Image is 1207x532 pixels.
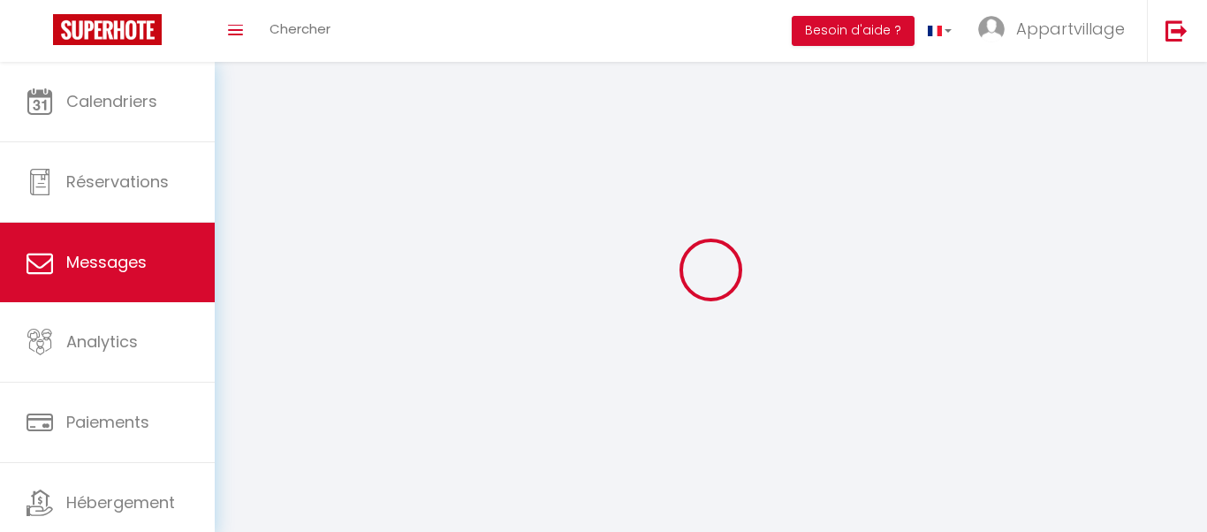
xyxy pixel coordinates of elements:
[269,19,330,38] span: Chercher
[66,331,138,353] span: Analytics
[66,90,157,112] span: Calendriers
[66,251,147,273] span: Messages
[66,171,169,193] span: Réservations
[53,14,162,45] img: Super Booking
[978,16,1005,42] img: ...
[792,16,915,46] button: Besoin d'aide ?
[1165,19,1188,42] img: logout
[1016,18,1125,40] span: Appartvillage
[66,411,149,433] span: Paiements
[66,491,175,513] span: Hébergement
